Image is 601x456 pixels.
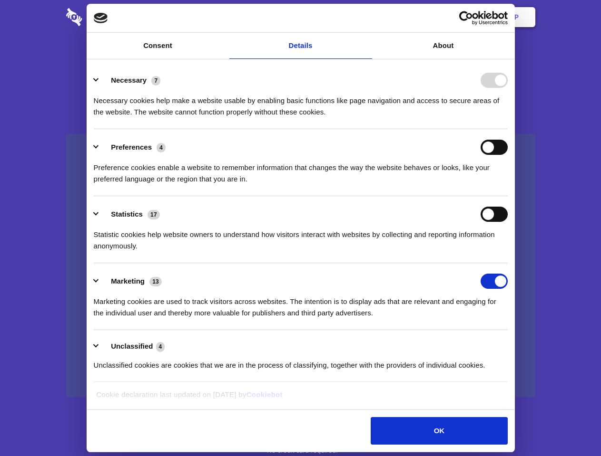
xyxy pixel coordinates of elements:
img: logo [94,13,108,23]
img: logo-wordmark-white-trans-d4663122ce5f474addd5e946df7df03e33cb6a1c49d2221995e7729f52c070b2.svg [66,8,148,26]
a: Pricing [279,2,321,32]
button: Marketing (13) [94,274,168,289]
h4: Auto-redaction of sensitive data, encrypted data sharing and self-destructing private chats. Shar... [66,86,535,118]
a: About [372,33,515,59]
span: 17 [148,210,160,219]
div: Necessary cookies help make a website usable by enabling basic functions like page navigation and... [94,88,508,118]
div: Cookie declaration last updated on [DATE] by [89,389,512,408]
span: 4 [156,342,165,351]
div: Statistic cookies help website owners to understand how visitors interact with websites by collec... [94,222,508,252]
a: Consent [87,33,229,59]
a: Login [432,2,473,32]
label: Preferences [111,143,152,151]
a: Cookiebot [246,390,283,399]
label: Necessary [111,76,147,84]
a: Details [229,33,372,59]
span: 13 [149,277,162,286]
span: 7 [151,76,160,85]
a: Contact [386,2,430,32]
div: Unclassified cookies are cookies that we are in the process of classifying, together with the pro... [94,352,508,371]
a: Wistia video thumbnail [66,134,535,398]
iframe: Drift Widget Chat Controller [553,408,590,445]
button: Preferences (4) [94,140,172,155]
label: Statistics [111,210,143,218]
span: 4 [157,143,166,152]
button: Necessary (7) [94,73,167,88]
h1: Eliminate Slack Data Loss. [66,43,535,77]
div: Marketing cookies are used to track visitors across websites. The intention is to display ads tha... [94,289,508,319]
label: Marketing [111,277,145,285]
button: Statistics (17) [94,207,166,222]
button: Unclassified (4) [94,341,171,352]
button: OK [371,417,507,445]
div: Preference cookies enable a website to remember information that changes the way the website beha... [94,155,508,185]
a: Usercentrics Cookiebot - opens in a new window [424,11,508,25]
